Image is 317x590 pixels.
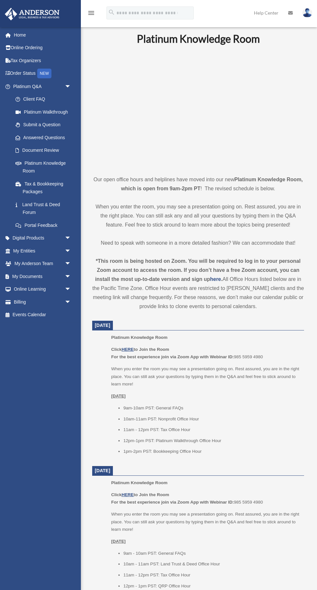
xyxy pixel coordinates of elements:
[123,415,300,423] li: 10am-11am PST: Nonprofit Office Hour
[111,539,126,544] u: [DATE]
[123,550,300,557] li: 9am - 10am PST: General FAQs
[111,480,168,485] span: Platinum Knowledge Room
[9,177,81,198] a: Tax & Bookkeeping Packages
[122,347,134,352] a: HERE
[5,80,81,93] a: Platinum Q&Aarrow_drop_down
[5,308,81,321] a: Events Calendar
[95,468,110,473] span: [DATE]
[5,54,81,67] a: Tax Organizers
[9,93,81,106] a: Client FAQ
[111,491,300,506] p: 985 5959 4980
[9,118,81,131] a: Submit a Question
[37,69,51,78] div: NEW
[210,276,221,282] a: here
[65,270,78,283] span: arrow_drop_down
[5,283,81,296] a: Online Learningarrow_drop_down
[65,295,78,309] span: arrow_drop_down
[65,232,78,245] span: arrow_drop_down
[123,571,300,579] li: 11am - 12pm PST: Tax Office Hour
[111,492,169,497] b: Click to Join the Room
[9,106,81,118] a: Platinum Walkthrough
[95,258,301,282] strong: *This room is being hosted on Zoom. You will be required to log in to your personal Zoom account ...
[111,394,126,398] u: [DATE]
[9,157,78,177] a: Platinum Knowledge Room
[221,276,222,282] strong: .
[9,144,81,157] a: Document Review
[123,582,300,590] li: 12pm - 1pm PST: QRP Office Hour
[108,9,115,16] i: search
[87,9,95,17] i: menu
[5,270,81,283] a: My Documentsarrow_drop_down
[5,67,81,80] a: Order StatusNEW
[111,335,168,340] span: Platinum Knowledge Room
[111,365,300,388] p: When you enter the room you may see a presentation going on. Rest assured, you are in the right p...
[9,198,81,219] a: Land Trust & Deed Forum
[122,492,134,497] a: HERE
[5,244,81,257] a: My Entitiesarrow_drop_down
[302,8,312,17] img: User Pic
[111,510,300,533] p: When you enter the room you may see a presentation going on. Rest assured, you are in the right p...
[92,202,304,229] p: When you enter the room, you may see a presentation going on. Rest assured, you are in the right ...
[111,346,300,361] p: 985 5959 4980
[123,437,300,445] li: 12pm-1pm PST: Platinum Walkthrough Office Hour
[3,8,61,20] img: Anderson Advisors Platinum Portal
[92,257,304,311] div: All Office Hours listed below are in the Pacific Time Zone. Office Hour events are restricted to ...
[9,131,81,144] a: Answered Questions
[137,32,260,45] b: Platinum Knowledge Room
[65,244,78,258] span: arrow_drop_down
[87,11,95,17] a: menu
[111,500,234,505] b: For the best experience join via Zoom App with Webinar ID:
[5,28,81,41] a: Home
[123,448,300,455] li: 1pm-2pm PST: Bookkeeping Office Hour
[111,354,234,359] b: For the best experience join via Zoom App with Webinar ID:
[65,283,78,296] span: arrow_drop_down
[92,175,304,193] p: Our open office hours and helplines have moved into our new ! The revised schedule is below.
[5,232,81,245] a: Digital Productsarrow_drop_down
[65,257,78,271] span: arrow_drop_down
[5,257,81,270] a: My Anderson Teamarrow_drop_down
[123,426,300,434] li: 11am - 12pm PST: Tax Office Hour
[101,54,295,163] iframe: 231110_Toby_KnowledgeRoom
[5,295,81,308] a: Billingarrow_drop_down
[123,404,300,412] li: 9am-10am PST: General FAQs
[111,347,169,352] b: Click to Join the Room
[123,560,300,568] li: 10am - 11am PST: Land Trust & Deed Office Hour
[9,219,81,232] a: Portal Feedback
[65,80,78,93] span: arrow_drop_down
[5,41,81,54] a: Online Ordering
[92,239,304,248] p: Need to speak with someone in a more detailed fashion? We can accommodate that!
[95,323,110,328] span: [DATE]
